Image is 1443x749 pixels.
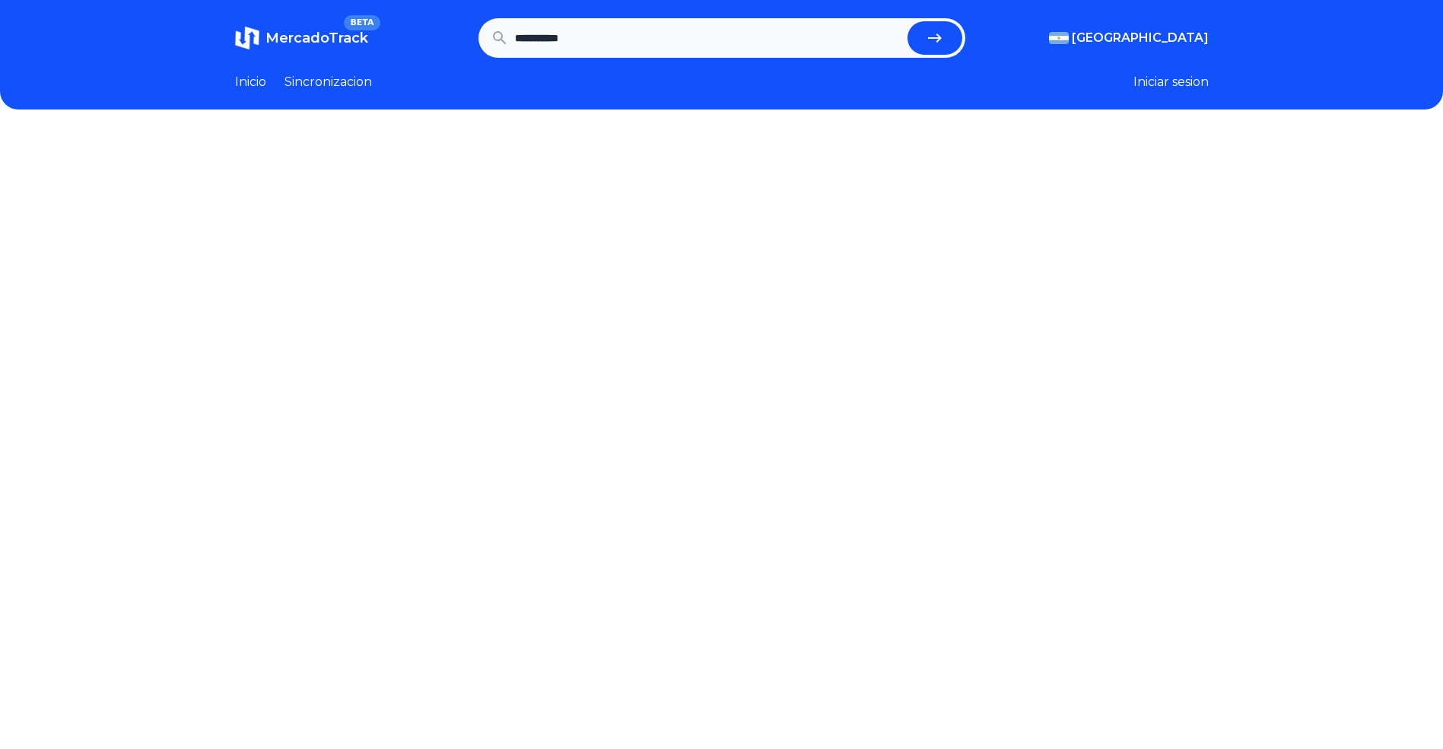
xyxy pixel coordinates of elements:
[1072,29,1209,47] span: [GEOGRAPHIC_DATA]
[1049,32,1069,44] img: Argentina
[1049,29,1209,47] button: [GEOGRAPHIC_DATA]
[235,26,259,50] img: MercadoTrack
[284,73,372,91] a: Sincronizacion
[235,73,266,91] a: Inicio
[235,26,368,50] a: MercadoTrackBETA
[1133,73,1209,91] button: Iniciar sesion
[344,15,380,30] span: BETA
[265,30,368,46] span: MercadoTrack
